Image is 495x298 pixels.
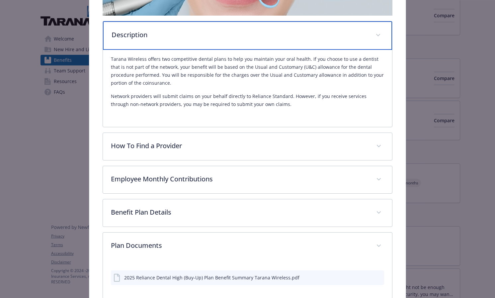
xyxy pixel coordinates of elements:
div: Description [103,50,392,127]
button: download file [365,274,370,281]
div: Plan Documents [103,233,392,260]
p: Network providers will submit claims on your behalf directly to Reliance Standard. However, if yo... [111,92,384,108]
div: Employee Monthly Contributions [103,166,392,193]
div: How To Find a Provider [103,133,392,160]
p: Benefit Plan Details [111,207,368,217]
div: Benefit Plan Details [103,199,392,227]
p: Plan Documents [111,241,368,250]
p: Tarana Wireless offers two competitive dental plans to help you maintain your oral health. If you... [111,55,384,87]
p: Employee Monthly Contributions [111,174,368,184]
p: Description [112,30,367,40]
button: preview file [375,274,381,281]
div: Description [103,21,392,50]
div: 2025 Reliance Dental High (Buy-Up) Plan Benefit Summary Tarana Wireless.pdf [124,274,299,281]
p: How To Find a Provider [111,141,368,151]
